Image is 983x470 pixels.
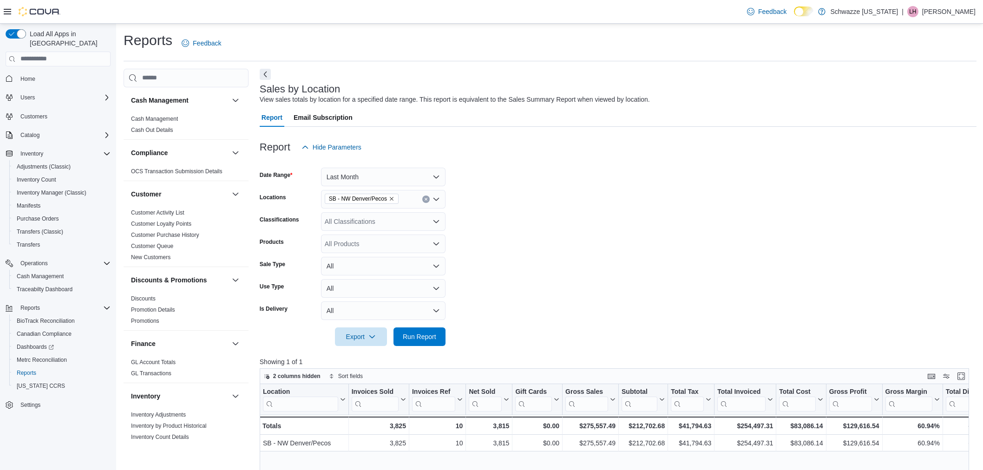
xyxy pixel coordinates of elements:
[717,387,773,411] button: Total Invoiced
[325,194,399,204] span: SB - NW Denver/Pecos
[230,274,241,286] button: Discounts & Promotions
[131,295,156,302] a: Discounts
[17,73,39,85] a: Home
[131,254,170,261] span: New Customers
[13,367,40,379] a: Reports
[230,338,241,349] button: Finance
[131,411,186,418] a: Inventory Adjustments
[193,39,221,48] span: Feedback
[779,387,815,396] div: Total Cost
[351,387,398,396] div: Invoices Sold
[565,387,608,411] div: Gross Sales
[351,387,406,411] button: Invoices Sold
[178,34,225,52] a: Feedback
[9,379,114,392] button: [US_STATE] CCRS
[2,301,114,314] button: Reports
[260,357,976,366] p: Showing 1 of 1
[13,200,44,211] a: Manifests
[17,163,71,170] span: Adjustments (Classic)
[412,437,463,449] div: 10
[433,240,440,248] button: Open list of options
[515,420,559,431] div: $0.00
[9,353,114,366] button: Metrc Reconciliation
[131,231,199,239] span: Customer Purchase History
[260,371,324,382] button: 2 columns hidden
[2,257,114,270] button: Operations
[20,304,40,312] span: Reports
[20,113,47,120] span: Customers
[131,126,173,134] span: Cash Out Details
[13,213,111,224] span: Purchase Orders
[263,437,346,449] div: SB - NW Denver/Pecos
[131,370,171,377] a: GL Transactions
[17,148,47,159] button: Inventory
[17,202,40,209] span: Manifests
[469,387,509,411] button: Net Sold
[13,174,60,185] a: Inventory Count
[902,6,904,17] p: |
[321,168,446,186] button: Last Month
[124,166,249,181] div: Compliance
[131,127,173,133] a: Cash Out Details
[926,371,937,382] button: Keyboard shortcuts
[17,399,44,411] a: Settings
[131,275,228,285] button: Discounts & Promotions
[779,387,815,411] div: Total Cost
[230,189,241,200] button: Customer
[124,113,249,139] div: Cash Management
[13,200,111,211] span: Manifests
[124,31,172,50] h1: Reports
[131,318,159,324] a: Promotions
[622,387,657,396] div: Subtotal
[622,387,665,411] button: Subtotal
[794,16,794,17] span: Dark Mode
[260,84,341,95] h3: Sales by Location
[17,228,63,235] span: Transfers (Classic)
[263,387,338,411] div: Location
[260,305,288,313] label: Is Delivery
[131,220,191,228] span: Customer Loyalty Points
[13,284,111,295] span: Traceabilty Dashboard
[17,330,72,338] span: Canadian Compliance
[17,189,86,196] span: Inventory Manager (Classic)
[17,215,59,222] span: Purchase Orders
[13,284,76,295] a: Traceabilty Dashboard
[262,108,282,127] span: Report
[622,437,665,449] div: $212,702.68
[2,72,114,85] button: Home
[17,148,111,159] span: Inventory
[321,257,446,275] button: All
[2,91,114,104] button: Users
[622,420,665,431] div: $212,702.68
[13,341,58,352] a: Dashboards
[260,69,271,80] button: Next
[13,213,63,224] a: Purchase Orders
[20,260,48,267] span: Operations
[321,279,446,298] button: All
[2,398,114,411] button: Settings
[230,95,241,106] button: Cash Management
[131,317,159,325] span: Promotions
[17,130,111,141] span: Catalog
[9,212,114,225] button: Purchase Orders
[565,387,616,411] button: Gross Sales
[131,339,156,348] h3: Finance
[131,189,228,199] button: Customer
[412,420,463,431] div: 10
[515,387,552,411] div: Gift Card Sales
[9,366,114,379] button: Reports
[412,387,455,396] div: Invoices Ref
[131,209,184,216] a: Customer Activity List
[17,302,111,313] span: Reports
[9,173,114,186] button: Inventory Count
[131,243,173,249] a: Customer Queue
[313,143,361,152] span: Hide Parameters
[13,315,79,326] a: BioTrack Reconciliation
[131,339,228,348] button: Finance
[17,111,111,122] span: Customers
[17,92,39,103] button: Users
[17,382,65,390] span: [US_STATE] CCRS
[17,258,111,269] span: Operations
[9,160,114,173] button: Adjustments (Classic)
[9,314,114,327] button: BioTrack Reconciliation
